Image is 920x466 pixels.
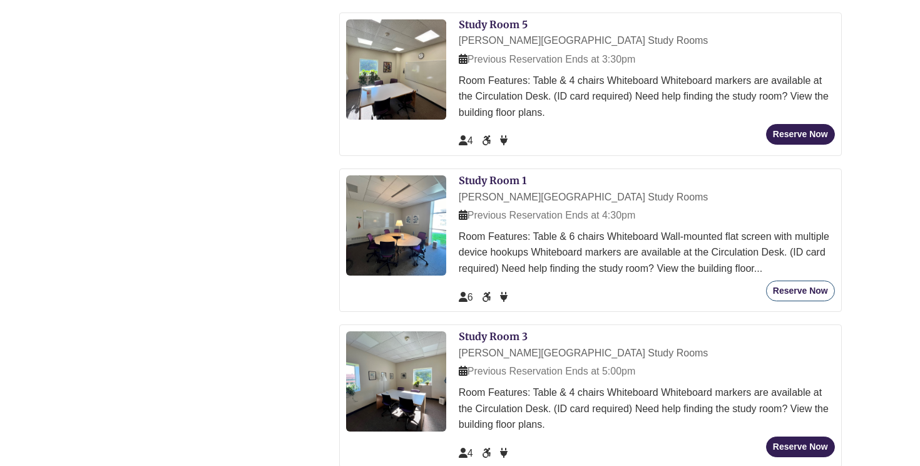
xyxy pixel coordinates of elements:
[482,135,493,146] span: Accessible Seat/Space
[459,345,835,361] div: [PERSON_NAME][GEOGRAPHIC_DATA] Study Rooms
[346,19,446,120] img: Study Room 5
[459,210,636,220] span: Previous Reservation Ends at 4:30pm
[346,331,446,432] img: Study Room 3
[459,330,528,343] a: Study Room 3
[459,174,526,187] a: Study Room 1
[459,385,835,433] div: Room Features: Table & 4 chairs Whiteboard Whiteboard markers are available at the Circulation De...
[459,135,473,146] span: The capacity of this space
[459,448,473,458] span: The capacity of this space
[766,281,835,301] button: Reserve Now
[766,437,835,457] button: Reserve Now
[459,54,636,65] span: Previous Reservation Ends at 3:30pm
[459,18,528,31] a: Study Room 5
[500,448,508,458] span: Power Available
[459,33,835,49] div: [PERSON_NAME][GEOGRAPHIC_DATA] Study Rooms
[459,189,835,205] div: [PERSON_NAME][GEOGRAPHIC_DATA] Study Rooms
[482,292,493,303] span: Accessible Seat/Space
[346,175,446,276] img: Study Room 1
[459,292,473,303] span: The capacity of this space
[766,124,835,145] button: Reserve Now
[459,366,636,376] span: Previous Reservation Ends at 5:00pm
[459,229,835,277] div: Room Features: Table & 6 chairs Whiteboard Wall-mounted flat screen with multiple device hookups ...
[459,73,835,121] div: Room Features: Table & 4 chairs Whiteboard Whiteboard markers are available at the Circulation De...
[482,448,493,458] span: Accessible Seat/Space
[500,135,508,146] span: Power Available
[500,292,508,303] span: Power Available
